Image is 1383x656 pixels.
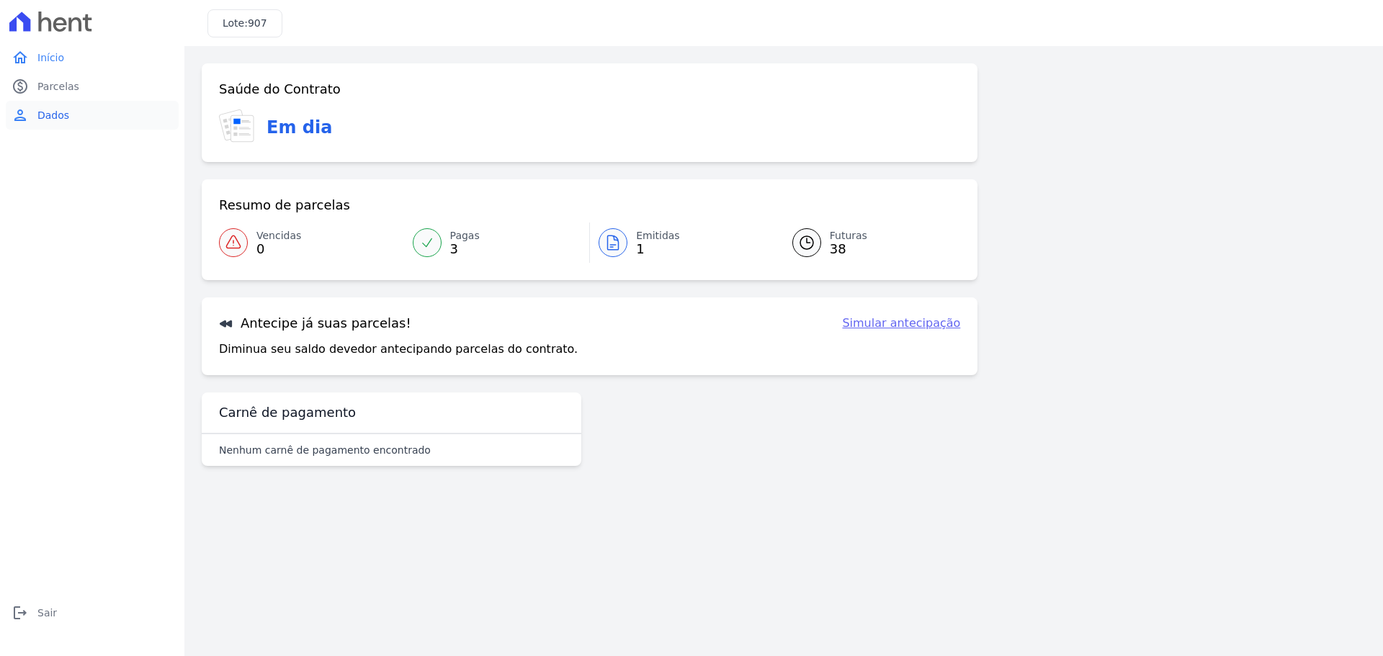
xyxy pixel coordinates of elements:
i: paid [12,78,29,95]
span: Emitidas [636,228,680,243]
a: Pagas 3 [404,223,590,263]
span: 38 [830,243,867,255]
a: logoutSair [6,598,179,627]
span: Dados [37,108,69,122]
span: 1 [636,243,680,255]
span: 3 [450,243,480,255]
span: Futuras [830,228,867,243]
i: person [12,107,29,124]
i: home [12,49,29,66]
span: Início [37,50,64,65]
h3: Lote: [223,16,267,31]
a: Emitidas 1 [590,223,775,263]
span: Parcelas [37,79,79,94]
p: Diminua seu saldo devedor antecipando parcelas do contrato. [219,341,578,358]
h3: Saúde do Contrato [219,81,341,98]
span: 907 [248,17,267,29]
a: Futuras 38 [775,223,961,263]
span: Sair [37,606,57,620]
span: 0 [256,243,301,255]
a: Simular antecipação [842,315,960,332]
a: paidParcelas [6,72,179,101]
h3: Antecipe já suas parcelas! [219,315,411,332]
i: logout [12,604,29,621]
span: Vencidas [256,228,301,243]
p: Nenhum carnê de pagamento encontrado [219,443,431,457]
h3: Resumo de parcelas [219,197,350,214]
h3: Em dia [267,114,332,140]
a: personDados [6,101,179,130]
span: Pagas [450,228,480,243]
a: Vencidas 0 [219,223,404,263]
a: homeInício [6,43,179,72]
h3: Carnê de pagamento [219,404,356,421]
